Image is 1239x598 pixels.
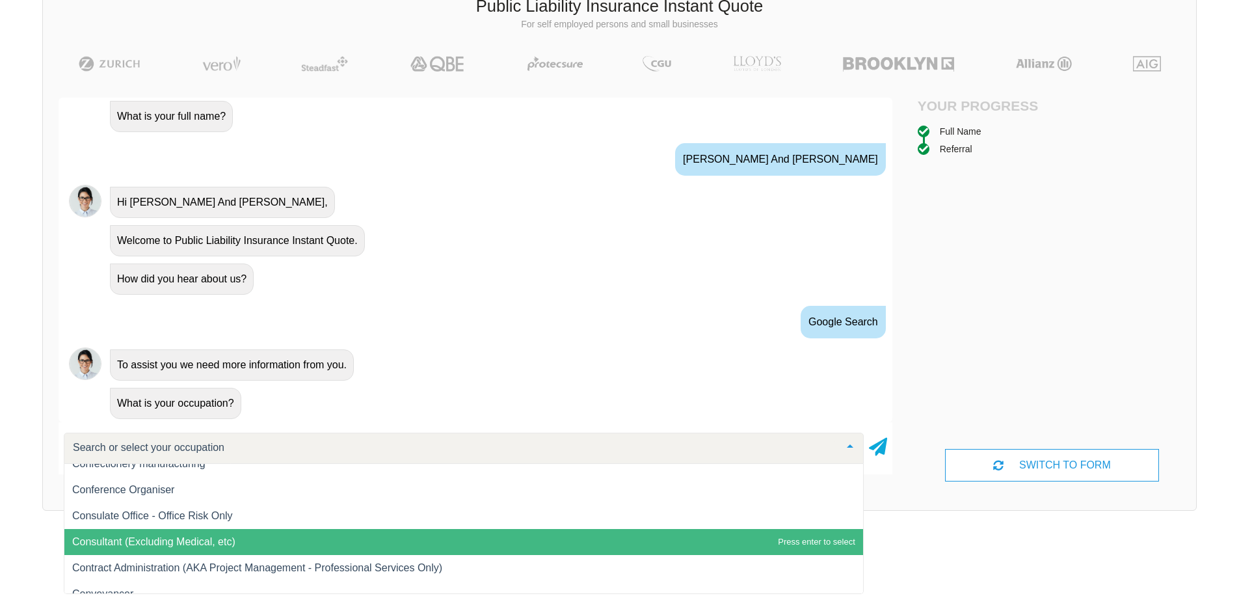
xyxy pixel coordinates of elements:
span: Consultant (Excluding Medical, etc) [72,536,235,547]
div: How did you hear about us? [110,264,254,295]
img: Chatbot | PLI [69,185,101,217]
div: SWITCH TO FORM [945,449,1158,482]
img: Chatbot | PLI [69,347,101,380]
img: Allianz | Public Liability Insurance [1009,56,1078,72]
span: Contract Administration (AKA Project Management - Professional Services Only) [72,562,442,573]
div: What is your occupation? [110,388,241,419]
img: Protecsure | Public Liability Insurance [522,56,588,72]
div: Google Search [801,306,886,338]
img: Vero | Public Liability Insurance [196,56,246,72]
img: Brooklyn | Public Liability Insurance [838,56,959,72]
div: What is your full name? [110,101,233,132]
span: Conference Organiser [72,484,174,495]
img: AIG | Public Liability Insurance [1128,56,1166,72]
span: Confectionery manufacturing [72,458,206,469]
span: Consulate Office - Office Risk Only [72,510,233,521]
img: LLOYD's | Public Liability Insurance [726,56,788,72]
img: QBE | Public Liability Insurance [403,56,473,72]
div: Hi [PERSON_NAME] And [PERSON_NAME], [110,187,335,218]
div: Referral [940,142,972,156]
div: To assist you we need more information from you. [110,349,354,381]
div: Full Name [940,124,981,139]
p: For self employed persons and small businesses [53,18,1186,31]
div: Welcome to Public Liability Insurance Instant Quote. [110,225,365,256]
h4: Your Progress [918,98,1052,114]
input: Search or select your occupation [70,441,837,454]
img: Zurich | Public Liability Insurance [73,56,146,72]
img: Steadfast | Public Liability Insurance [296,56,353,72]
div: [PERSON_NAME] and [PERSON_NAME] [675,143,886,176]
img: CGU | Public Liability Insurance [637,56,676,72]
